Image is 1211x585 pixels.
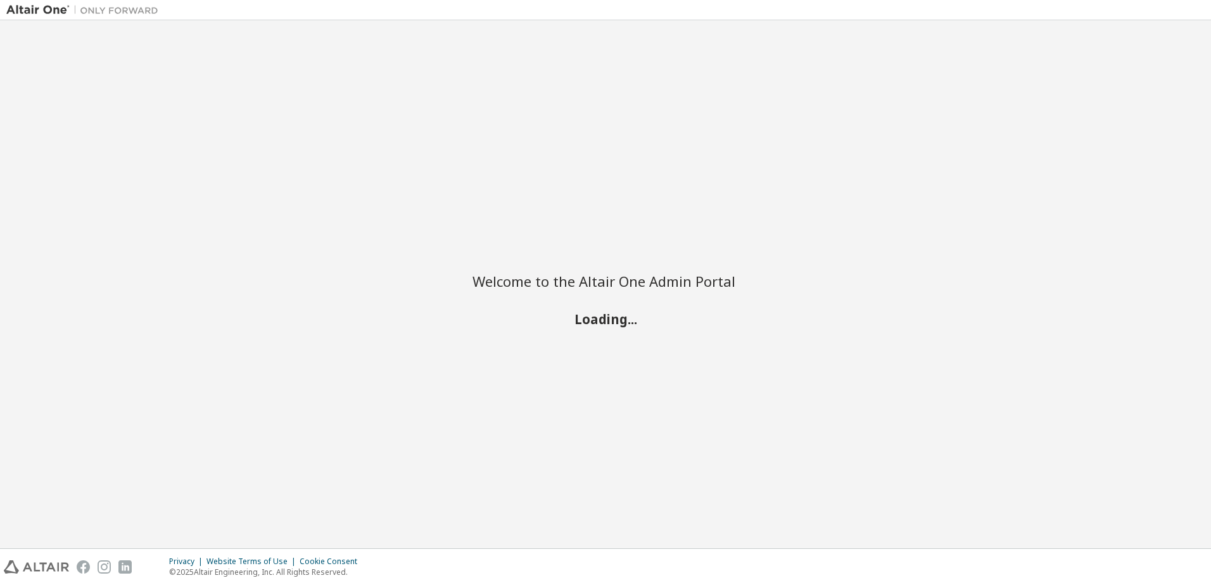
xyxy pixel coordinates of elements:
div: Privacy [169,557,206,567]
img: instagram.svg [98,560,111,574]
img: altair_logo.svg [4,560,69,574]
img: facebook.svg [77,560,90,574]
p: © 2025 Altair Engineering, Inc. All Rights Reserved. [169,567,365,577]
img: linkedin.svg [118,560,132,574]
img: Altair One [6,4,165,16]
h2: Welcome to the Altair One Admin Portal [472,272,739,290]
div: Website Terms of Use [206,557,300,567]
h2: Loading... [472,311,739,327]
div: Cookie Consent [300,557,365,567]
